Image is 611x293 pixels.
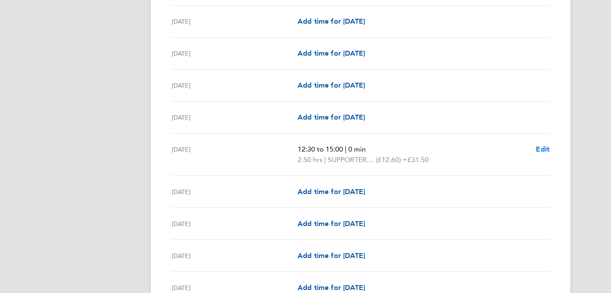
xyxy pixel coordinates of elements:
div: [DATE] [172,80,298,91]
a: Add time for [DATE] [298,282,365,293]
div: [DATE] [172,112,298,123]
a: Add time for [DATE] [298,112,365,123]
div: [DATE] [172,144,298,165]
span: 2.50 hrs [298,155,323,164]
span: Add time for [DATE] [298,187,365,196]
span: SUPPORTER_SERVICES_HOURS [328,155,376,165]
span: 0 min [348,145,366,153]
div: [DATE] [172,219,298,229]
span: 12:30 to 15:00 [298,145,343,153]
div: [DATE] [172,282,298,293]
a: Add time for [DATE] [298,80,365,91]
span: £31.50 [407,155,429,164]
span: | [345,145,347,153]
a: Add time for [DATE] [298,219,365,229]
a: Add time for [DATE] [298,48,365,59]
span: Add time for [DATE] [298,17,365,25]
a: Add time for [DATE] [298,16,365,27]
span: Add time for [DATE] [298,81,365,89]
span: Add time for [DATE] [298,49,365,57]
span: Add time for [DATE] [298,283,365,292]
a: Add time for [DATE] [298,187,365,197]
a: Edit [536,144,549,155]
a: Add time for [DATE] [298,251,365,261]
span: Add time for [DATE] [298,251,365,260]
div: [DATE] [172,48,298,59]
span: Edit [536,145,549,153]
div: [DATE] [172,187,298,197]
div: [DATE] [172,251,298,261]
span: (£12.60) = [376,155,407,164]
span: Add time for [DATE] [298,113,365,121]
div: [DATE] [172,16,298,27]
span: Add time for [DATE] [298,219,365,228]
span: | [324,155,326,164]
